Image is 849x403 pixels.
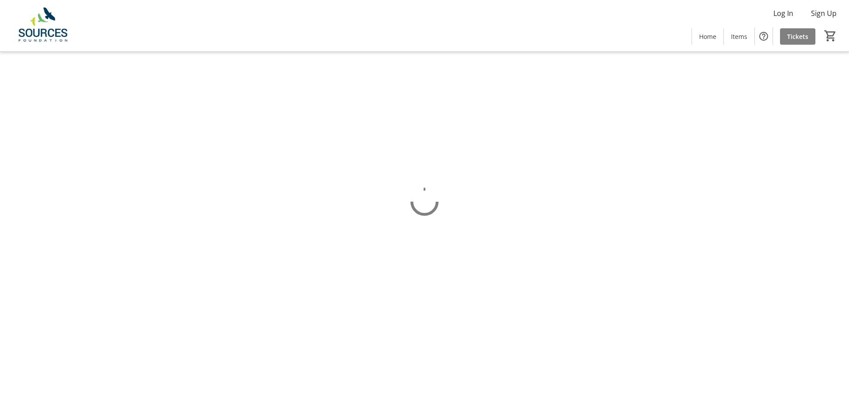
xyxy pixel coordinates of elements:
[731,32,747,41] span: Items
[724,28,754,45] a: Items
[822,28,838,44] button: Cart
[755,27,773,45] button: Help
[787,32,808,41] span: Tickets
[699,32,716,41] span: Home
[5,4,84,48] img: Sources Foundation's Logo
[773,8,793,19] span: Log In
[780,28,815,45] a: Tickets
[766,6,800,20] button: Log In
[692,28,723,45] a: Home
[811,8,837,19] span: Sign Up
[804,6,844,20] button: Sign Up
